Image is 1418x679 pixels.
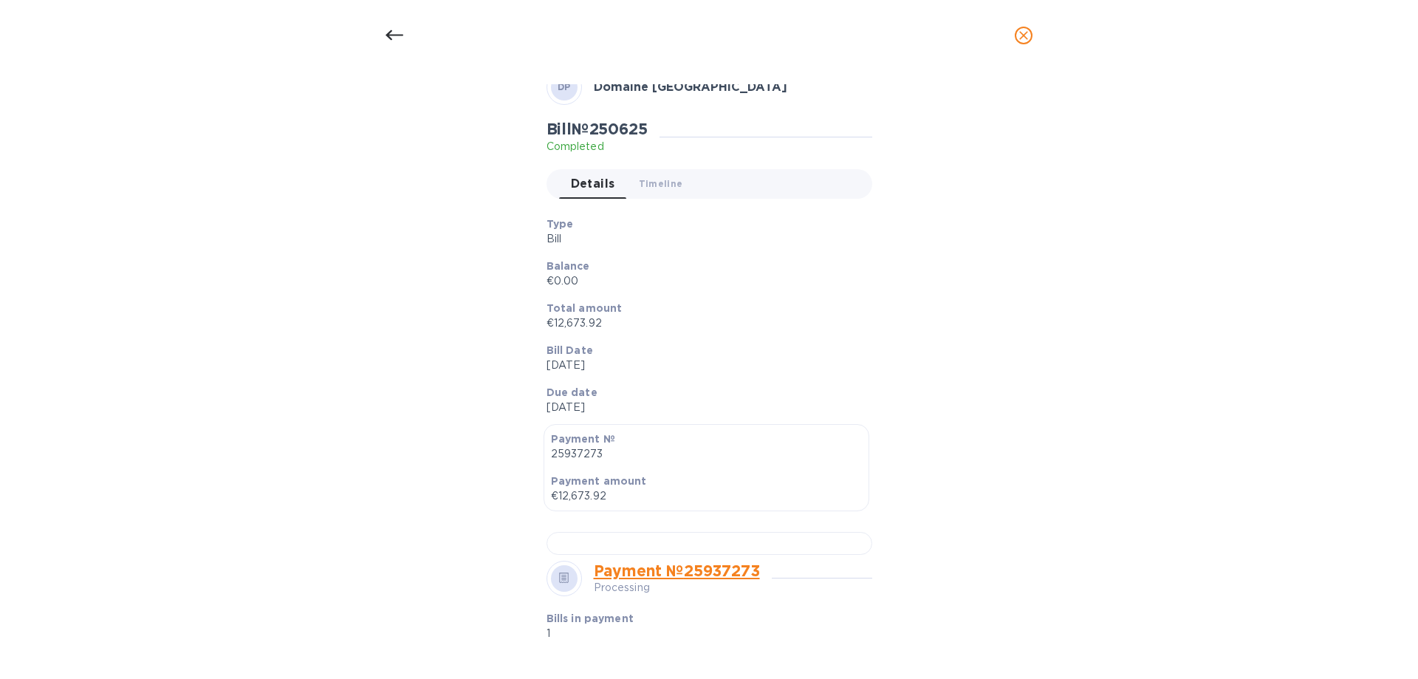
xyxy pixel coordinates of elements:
[547,273,860,289] p: €0.00
[547,400,860,415] p: [DATE]
[594,80,787,94] b: Domaine [GEOGRAPHIC_DATA]
[639,176,683,191] span: Timeline
[547,386,597,398] b: Due date
[594,580,760,596] p: Processing
[551,446,862,462] p: 25937273
[547,260,590,272] b: Balance
[547,358,860,373] p: [DATE]
[547,231,860,247] p: Bill
[551,488,862,504] p: €12,673.92
[551,433,615,445] b: Payment №
[547,613,634,624] b: Bills in payment
[547,139,648,154] p: Completed
[571,174,615,194] span: Details
[547,218,574,230] b: Type
[551,475,647,487] b: Payment amount
[547,302,623,314] b: Total amount
[547,315,860,331] p: €12,673.92
[547,344,593,356] b: Bill Date
[594,562,760,580] a: Payment № 25937273
[558,81,571,92] b: DP
[1006,18,1041,53] button: close
[547,120,648,138] h2: Bill № 250625
[547,626,756,641] p: 1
